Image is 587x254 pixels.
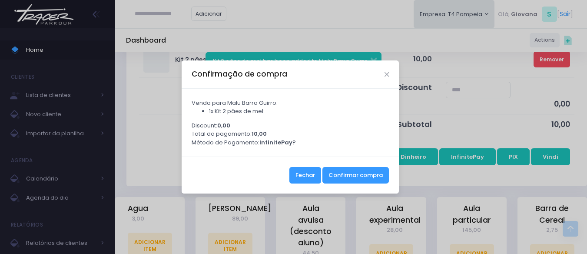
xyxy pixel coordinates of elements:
button: Close [385,72,389,77]
h5: Confirmação de compra [192,69,287,80]
strong: 10,00 [252,130,267,138]
div: Venda para Malu Barra Guirro: Discount: Total do pagamento: Método de Pagamento: ? [182,89,399,157]
button: Confirmar compra [322,167,389,184]
button: Fechar [289,167,321,184]
li: 1x Kit 2 pães de mel: [209,107,389,116]
strong: InfinitePay [259,138,292,147]
strong: 0,00 [217,121,230,130]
